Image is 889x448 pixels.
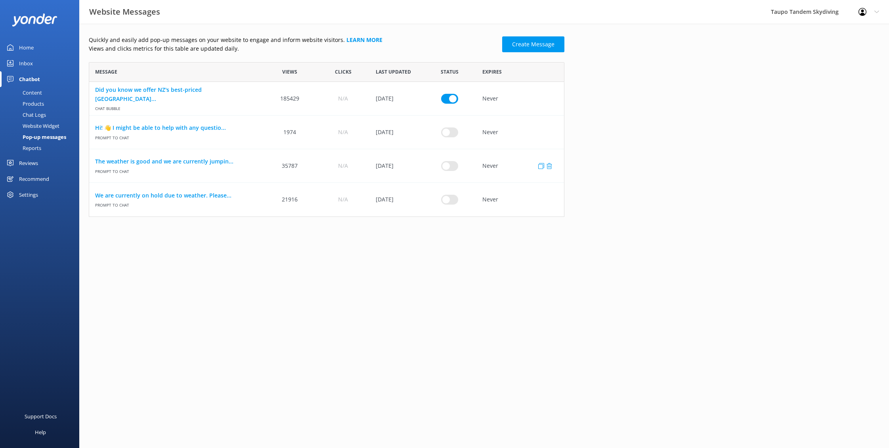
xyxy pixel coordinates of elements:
[89,82,564,116] div: row
[5,142,79,154] a: Reports
[502,36,564,52] a: Create Message
[338,128,348,137] span: N/A
[5,120,79,131] a: Website Widget
[95,200,257,208] span: Prompt to Chat
[89,6,160,18] h3: Website Messages
[19,187,38,203] div: Settings
[482,68,502,76] span: Expires
[89,116,564,149] div: row
[5,87,79,98] a: Content
[19,71,40,87] div: Chatbot
[5,131,66,142] div: Pop-up messages
[89,149,564,183] div: row
[19,40,34,55] div: Home
[95,166,257,174] span: Prompt to Chat
[5,109,46,120] div: Chat Logs
[476,116,564,149] div: Never
[263,82,316,116] div: 185429
[19,55,33,71] div: Inbox
[5,109,79,120] a: Chat Logs
[19,171,49,187] div: Recommend
[370,82,423,116] div: 30 Jan 2025
[25,408,57,424] div: Support Docs
[95,68,117,76] span: Message
[370,183,423,216] div: 30 Aug 2025
[12,13,57,27] img: yonder-white-logo.png
[95,132,257,140] span: Prompt to Chat
[370,149,423,183] div: 30 Aug 2025
[95,103,257,112] span: Chat bubble
[263,183,316,216] div: 21916
[370,116,423,149] div: 07 May 2025
[5,131,79,142] a: Pop-up messages
[263,116,316,149] div: 1974
[89,44,497,53] p: Views and clicks metrics for this table are updated daily.
[89,36,497,44] p: Quickly and easily add pop-up messages on your website to engage and inform website visitors.
[335,68,352,76] span: Clicks
[476,183,564,216] div: Never
[5,87,42,98] div: Content
[346,36,382,44] a: Learn more
[35,424,46,440] div: Help
[338,195,348,204] span: N/A
[5,142,41,154] div: Reports
[376,68,411,76] span: Last updated
[338,94,348,103] span: N/A
[263,149,316,183] div: 35787
[441,68,459,76] span: Status
[5,98,44,109] div: Products
[19,155,38,171] div: Reviews
[5,120,59,131] div: Website Widget
[95,85,257,103] a: Did you know we offer NZ's best-priced [GEOGRAPHIC_DATA]...
[95,191,257,200] a: We are currently on hold due to weather. Please...
[89,183,564,216] div: row
[282,68,297,76] span: Views
[476,149,564,183] div: Never
[5,98,79,109] a: Products
[338,161,348,170] span: N/A
[95,123,257,132] a: Hi! 👋 I might be able to help with any questio...
[476,82,564,116] div: Never
[89,82,564,216] div: grid
[95,157,257,166] a: The weather is good and we are currently jumpin...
